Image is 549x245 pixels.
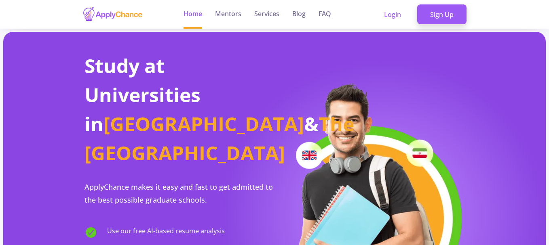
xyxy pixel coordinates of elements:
img: applychance logo [82,6,143,22]
span: ApplyChance makes it easy and fast to get admitted to the best possible graduate schools. [84,182,273,205]
span: [GEOGRAPHIC_DATA] [103,111,304,137]
span: & [304,111,319,137]
a: Sign Up [417,4,467,25]
a: Login [371,4,414,25]
span: Study at Universities in [84,52,201,137]
span: Use our free AI-based resume analysis [107,226,225,239]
